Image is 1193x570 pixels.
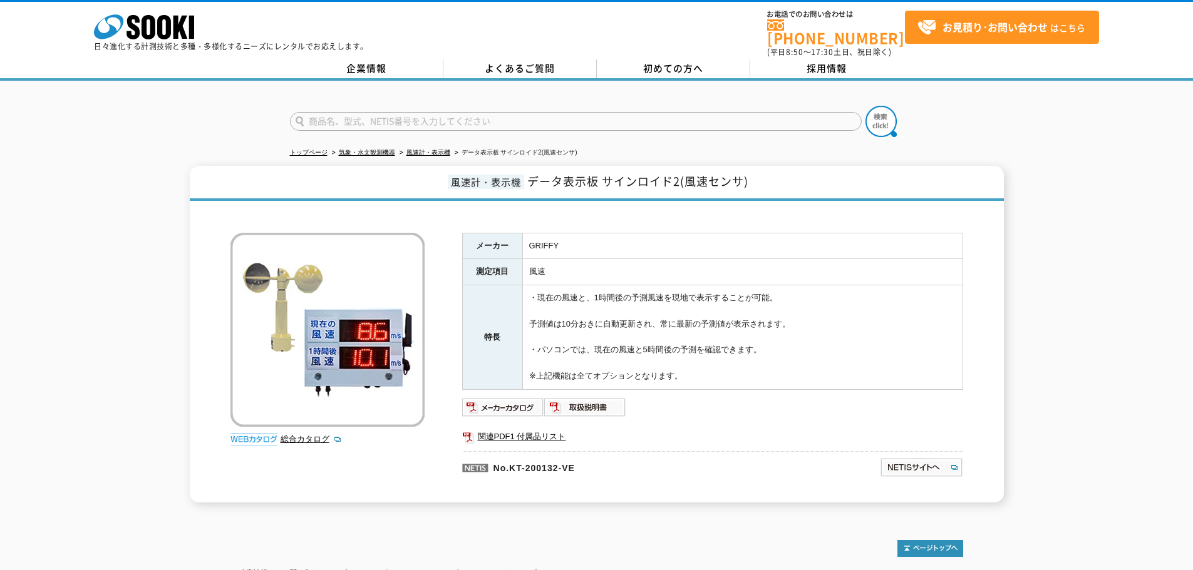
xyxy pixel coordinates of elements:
[281,434,342,444] a: 総合カタログ
[786,46,803,58] span: 8:50
[865,106,897,137] img: btn_search.png
[522,233,963,259] td: GRIFFY
[943,19,1048,34] strong: お見積り･お問い合わせ
[462,405,544,415] a: メーカーカタログ
[462,429,963,445] a: 関連PDF1 付属品リスト
[522,259,963,285] td: 風速
[406,149,450,156] a: 風速計・表示機
[230,233,425,427] img: データ表示板 サインロイド2(風速センサ)
[643,61,703,75] span: 初めての方へ
[544,397,626,417] img: 取扱説明書
[462,259,522,285] th: 測定項目
[290,112,862,131] input: 商品名、型式、NETIS番号を入力してください
[290,59,443,78] a: 企業情報
[339,149,395,156] a: 気象・水文観測機器
[230,433,277,445] img: webカタログ
[527,173,748,190] span: データ表示板 サインロイド2(風速センサ)
[917,18,1085,37] span: はこちら
[443,59,597,78] a: よくあるご質問
[544,405,626,415] a: 取扱説明書
[462,285,522,390] th: 特長
[750,59,904,78] a: 採用情報
[905,11,1099,44] a: お見積り･お問い合わせはこちら
[462,233,522,259] th: メーカー
[767,19,905,45] a: [PHONE_NUMBER]
[448,175,524,189] span: 風速計・表示機
[94,43,368,50] p: 日々進化する計測技術と多種・多様化するニーズにレンタルでお応えします。
[462,397,544,417] img: メーカーカタログ
[767,11,905,18] span: お電話でのお問い合わせは
[897,540,963,557] img: トップページへ
[880,457,963,477] img: NETISサイトへ
[462,451,759,481] p: No.KT-200132-VE
[452,146,577,160] li: データ表示板 サインロイド2(風速センサ)
[597,59,750,78] a: 初めての方へ
[811,46,834,58] span: 17:30
[290,149,328,156] a: トップページ
[522,285,963,390] td: ・現在の風速と、1時間後の予測風速を現地で表示することが可能。 予測値は10分おきに自動更新され、常に最新の予測値が表示されます。 ・パソコンでは、現在の風速と5時間後の予測を確認できます。 ※...
[767,46,891,58] span: (平日 ～ 土日、祝日除く)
